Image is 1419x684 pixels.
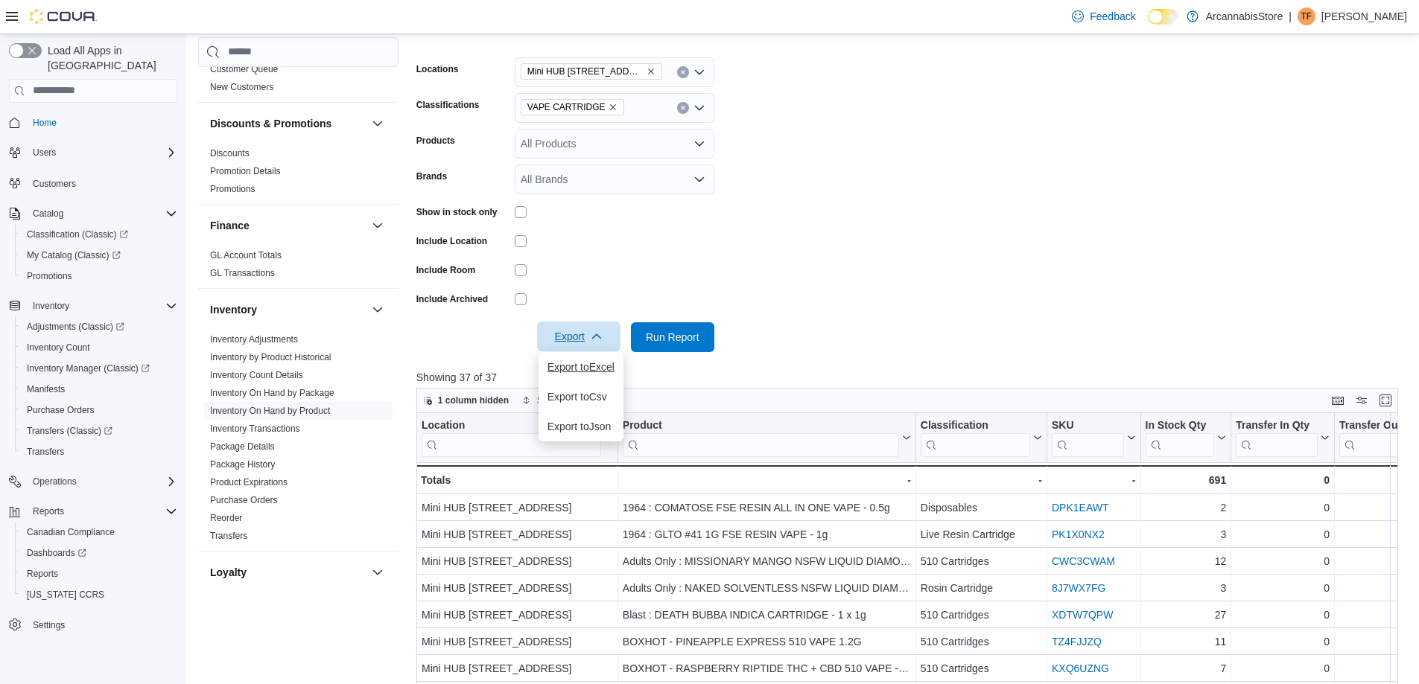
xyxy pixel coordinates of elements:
[416,264,475,276] label: Include Room
[33,300,69,312] span: Inventory
[210,166,281,176] a: Promotion Details
[210,148,250,159] a: Discounts
[15,584,183,605] button: [US_STATE] CCRS
[1377,391,1394,409] button: Enter fullscreen
[21,443,70,461] a: Transfers
[1145,525,1226,543] div: 3
[210,147,250,159] span: Discounts
[9,106,177,674] nav: Complex example
[21,267,177,285] span: Promotions
[422,606,613,624] div: Mini HUB [STREET_ADDRESS]
[921,525,1042,543] div: Live Resin Cartridge
[210,531,247,541] a: Transfers
[210,81,273,93] span: New Customers
[1145,499,1226,517] div: 2
[21,359,177,377] span: Inventory Manager (Classic)
[210,423,300,434] a: Inventory Transactions
[3,614,183,636] button: Settings
[210,441,275,452] a: Package Details
[422,579,613,597] div: Mini HUB [STREET_ADDRESS]
[198,246,399,288] div: Finance
[1145,419,1226,457] button: In Stock Qty
[537,322,620,351] button: Export
[631,322,714,352] button: Run Report
[21,226,134,243] a: Classification (Classic)
[623,419,899,457] div: Product
[210,530,247,542] span: Transfers
[210,476,288,488] span: Product Expirations
[1236,419,1318,433] div: Transfer In Qty
[416,99,480,111] label: Classifications
[15,266,183,287] button: Promotions
[33,505,64,517] span: Reports
[1052,502,1109,514] a: DPK1EAWT
[422,419,601,457] div: Location
[416,135,455,147] label: Products
[210,406,330,416] a: Inventory On Hand by Product
[1052,609,1113,621] a: XDTW7QPW
[27,383,65,395] span: Manifests
[693,173,705,185] button: Open list of options
[210,183,255,195] span: Promotions
[27,404,95,416] span: Purchase Orders
[677,102,689,114] button: Clear input
[27,297,75,315] button: Inventory
[921,499,1042,517] div: Disposables
[527,100,606,115] span: VAPE CARTRIDGE
[27,321,124,333] span: Adjustments (Classic)
[210,370,303,380] a: Inventory Count Details
[1236,633,1330,651] div: 0
[677,66,689,78] button: Clear input
[210,218,250,233] h3: Finance
[1236,525,1330,543] div: 0
[921,633,1042,651] div: 510 Cartridges
[210,116,366,131] button: Discounts & Promotions
[27,342,90,354] span: Inventory Count
[210,495,278,505] a: Purchase Orders
[27,228,128,240] span: Classification (Classic)
[1236,419,1318,457] div: Transfer In Qty
[210,387,334,399] span: Inventory On Hand by Package
[1052,528,1105,540] a: PK1X0NX2
[1206,7,1283,25] p: ArcannabisStore
[210,441,275,453] span: Package Details
[210,302,366,317] button: Inventory
[30,9,97,24] img: Cova
[1145,419,1214,457] div: In Stock Qty
[210,352,331,362] a: Inventory by Product Historical
[27,249,121,261] span: My Catalog (Classic)
[1145,552,1226,570] div: 12
[27,589,104,601] span: [US_STATE] CCRS
[921,552,1042,570] div: 510 Cartridges
[921,419,1030,433] div: Classification
[1052,419,1124,457] div: SKU URL
[1236,552,1330,570] div: 0
[210,184,255,194] a: Promotions
[1145,419,1214,433] div: In Stock Qty
[27,205,69,223] button: Catalog
[527,64,644,79] span: Mini HUB [STREET_ADDRESS]
[27,270,72,282] span: Promotions
[15,522,183,543] button: Canadian Compliance
[33,117,57,129] span: Home
[1052,471,1136,489] div: -
[27,144,62,162] button: Users
[27,297,177,315] span: Inventory
[416,170,447,182] label: Brands
[15,421,183,441] a: Transfers (Classic)
[210,82,273,92] a: New Customers
[647,67,655,76] button: Remove Mini HUB 6528 Victoria Dr - 450239 from selection in this group
[15,337,183,358] button: Inventory Count
[1145,633,1226,651] div: 11
[422,659,613,677] div: Mini HUB [STREET_ADDRESS]
[21,226,177,243] span: Classification (Classic)
[1236,471,1330,489] div: 0
[422,525,613,543] div: Mini HUB [STREET_ADDRESS]
[921,579,1042,597] div: Rosin Cartridge
[1052,555,1115,567] a: CWC3CWAM
[921,419,1042,457] button: Classification
[27,362,150,374] span: Inventory Manager (Classic)
[27,616,177,634] span: Settings
[21,544,177,562] span: Dashboards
